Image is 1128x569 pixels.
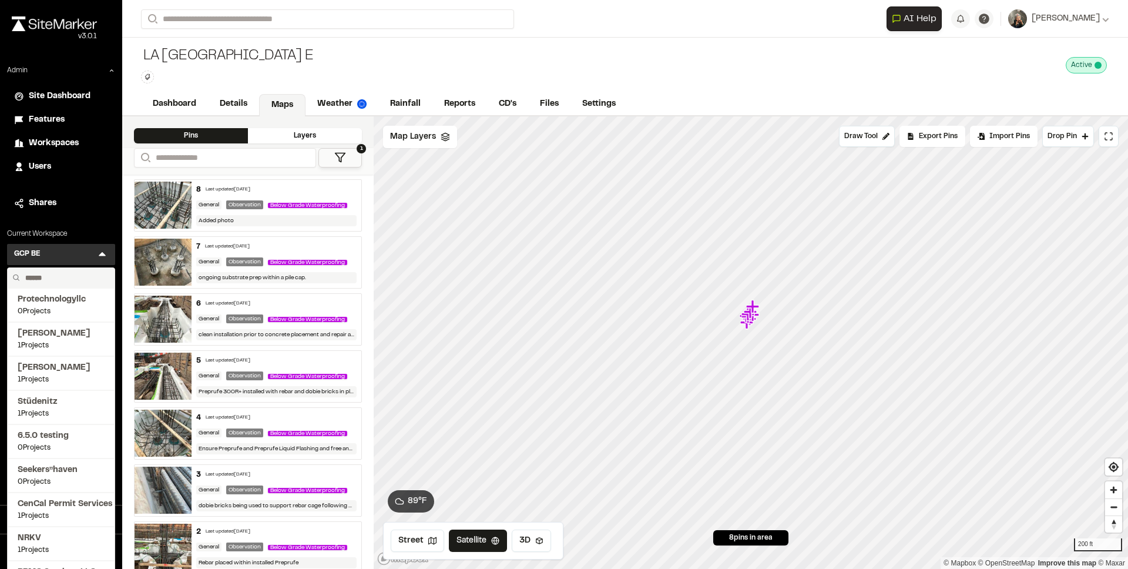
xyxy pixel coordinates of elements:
[134,148,155,168] button: Search
[18,430,105,443] span: 6.5.0 testing
[388,490,434,513] button: 89°F
[729,533,773,543] span: 8 pins in area
[970,126,1038,147] div: Import Pins into your project
[135,467,192,514] img: file
[135,296,192,343] img: file
[141,9,162,29] button: Search
[196,257,221,266] div: General
[206,414,250,421] div: Last updated [DATE]
[740,315,756,330] div: Map marker
[487,93,528,115] a: CD's
[1105,458,1122,476] button: Find my location
[14,160,108,173] a: Users
[1105,498,1122,516] button: Zoom out
[196,314,221,323] div: General
[18,396,105,409] span: Stüdenitz
[18,340,105,351] span: 1 Projects
[390,130,436,143] span: Map Layers
[29,160,51,173] span: Users
[12,16,97,31] img: rebrand.png
[18,443,105,453] span: 0 Projects
[196,299,201,309] div: 6
[141,47,314,66] div: LA [GEOGRAPHIC_DATA] E
[904,12,936,26] span: AI Help
[196,527,201,537] div: 2
[989,131,1030,142] span: Import Pins
[944,559,976,567] a: Mapbox
[18,498,105,521] a: CenCal Permit Services1Projects
[1105,516,1122,533] button: Reset bearing to north
[18,327,105,340] span: [PERSON_NAME]
[919,131,958,142] span: Export Pins
[18,374,105,385] span: 1 Projects
[18,430,105,453] a: 6.5.0 testing0Projects
[196,329,357,340] div: clean installation prior to concrete placement and repair any damage
[377,552,429,565] a: Mapbox logo
[899,126,965,147] div: No pins available to export
[14,137,108,150] a: Workspaces
[1105,481,1122,498] button: Zoom in
[512,530,551,552] button: 3D
[1038,559,1096,567] a: Map feedback
[1074,538,1122,551] div: 200 ft
[318,148,362,168] button: 1
[12,31,97,42] div: Oh geez...please don't...
[449,530,507,552] button: Satellite
[18,464,105,487] a: Seekers’’haven0Projects
[18,464,105,477] span: Seekers’’haven
[18,409,105,419] span: 1 Projects
[29,113,65,126] span: Features
[196,215,357,226] div: Added photo
[357,99,367,109] img: precipai.png
[1105,516,1122,533] span: Reset bearing to north
[196,371,221,380] div: General
[206,471,250,478] div: Last updated [DATE]
[18,477,105,487] span: 0 Projects
[374,116,1128,569] canvas: Map
[18,545,105,555] span: 1 Projects
[18,396,105,419] a: Stüdenitz1Projects
[746,299,761,314] div: Map marker
[196,413,201,423] div: 4
[528,93,570,115] a: Files
[1042,126,1094,147] button: Drop Pin
[226,257,263,266] div: Observation
[268,203,347,208] span: Below Grade Waterproofing
[570,93,627,115] a: Settings
[18,293,105,317] a: Protechnologyllc0Projects
[1095,62,1102,69] span: This project is active and counting against your active project count.
[29,197,56,210] span: Shares
[357,144,366,153] span: 1
[196,500,357,511] div: dobie bricks being used to support rebar cage following GCP recommendations
[741,309,757,324] div: Map marker
[206,186,250,193] div: Last updated [DATE]
[196,386,357,397] div: Preprufe 300R+ installed with rebar and dobie bricks in place
[196,242,200,252] div: 7
[1071,60,1092,71] span: Active
[741,307,757,322] div: Map marker
[196,443,357,454] div: Ensure Preprufe and Preprufe Liquid Flashing and free and clear of any dirt and debris prior to c...
[1048,131,1077,142] span: Drop Pin
[135,182,192,229] img: file
[14,90,108,103] a: Site Dashboard
[978,559,1035,567] a: OpenStreetMap
[196,486,221,494] div: General
[268,431,347,436] span: Below Grade Waterproofing
[141,93,208,115] a: Dashboard
[141,71,154,83] button: Edit Tags
[196,543,221,551] div: General
[14,197,108,210] a: Shares
[259,94,305,116] a: Maps
[432,93,487,115] a: Reports
[226,543,263,551] div: Observation
[196,356,201,366] div: 5
[196,200,221,209] div: General
[226,371,263,380] div: Observation
[18,306,105,317] span: 0 Projects
[226,429,263,437] div: Observation
[268,545,347,550] span: Below Grade Waterproofing
[844,131,878,142] span: Draw Tool
[196,185,201,195] div: 8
